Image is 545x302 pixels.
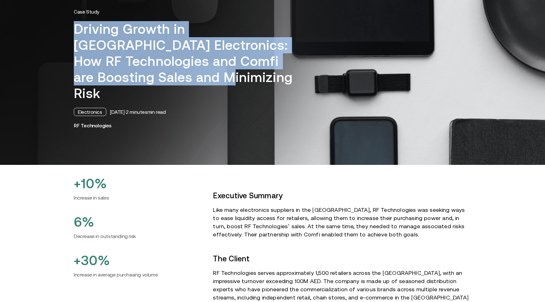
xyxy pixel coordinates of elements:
h3: RF Technologies [74,122,471,129]
p: Case Study [74,9,471,15]
h6: Decrease in outstanding risk [74,232,203,240]
h1: Driving Growth in [GEOGRAPHIC_DATA] Electronics: How RF Technologies and Comfi are Boosting Sales... [74,21,299,102]
h2: +10% [74,176,203,191]
div: Electronics [74,108,106,116]
h6: Increase in sales [74,194,203,201]
h2: 6% [74,214,203,230]
h6: Increase in average purchasing volume [74,271,203,278]
strong: The Client [213,254,249,263]
strong: Executive Summary [213,191,283,200]
div: [DATE] · 2 minutes min read [110,109,166,115]
h2: +30% [74,253,203,268]
p: Like many electronics suppliers in the [GEOGRAPHIC_DATA], RF Technologies was seeking ways to eas... [213,206,471,239]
